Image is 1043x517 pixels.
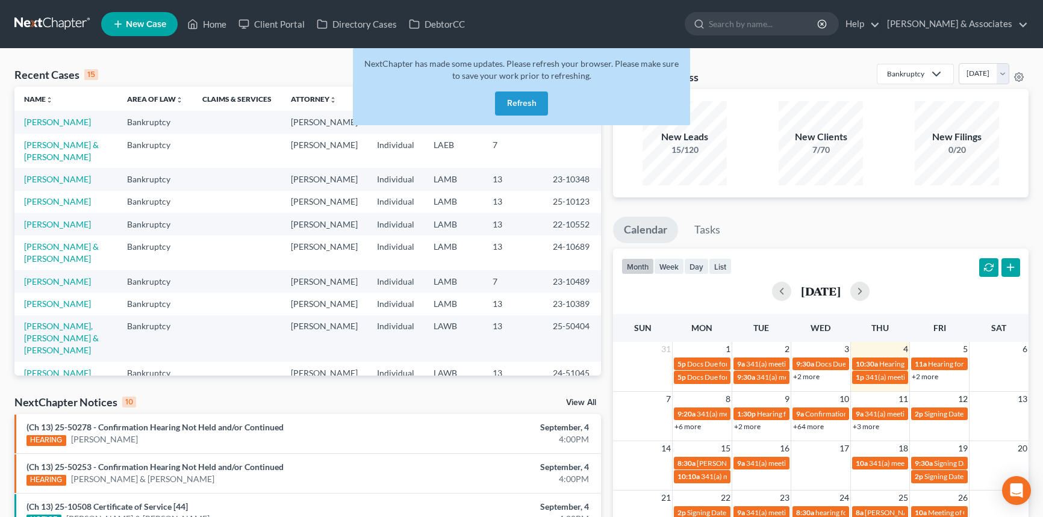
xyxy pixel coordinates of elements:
a: +3 more [853,422,879,431]
td: [PERSON_NAME] [281,270,367,293]
a: [PERSON_NAME] [24,368,91,378]
span: Sun [634,323,652,333]
td: LAMB [424,293,483,315]
td: [PERSON_NAME] [281,134,367,168]
td: Bankruptcy [117,111,193,133]
td: Bankruptcy [117,362,193,384]
h2: [DATE] [801,285,841,297]
a: +2 more [912,372,938,381]
td: 13 [483,168,543,190]
span: 9a [737,459,745,468]
span: 9a [796,409,804,418]
div: HEARING [26,475,66,486]
td: Bankruptcy [117,168,193,190]
td: Individual [367,168,424,190]
td: 22-10552 [543,213,601,235]
span: 341(a) meeting for [PERSON_NAME] [746,508,862,517]
div: 15 [84,69,98,80]
span: 9a [856,409,864,418]
div: Bankruptcy [887,69,924,79]
span: 13 [1017,392,1029,406]
span: Docs Due for [PERSON_NAME] [687,373,786,382]
span: 10:30a [856,359,878,368]
td: Individual [367,191,424,213]
span: 2p [915,409,923,418]
button: day [684,258,709,274]
span: New Case [126,20,166,29]
a: Home [181,13,232,35]
span: 10:10a [677,472,700,481]
td: [PERSON_NAME] [281,293,367,315]
span: 7 [665,392,672,406]
span: 9:20a [677,409,696,418]
td: [PERSON_NAME] [281,213,367,235]
a: +64 more [793,422,824,431]
div: New Filings [915,130,999,144]
span: 8:30a [796,508,814,517]
span: 19 [957,441,969,456]
i: unfold_more [329,96,337,104]
td: 23-10489 [543,270,601,293]
td: 25-50404 [543,315,601,362]
span: 341(a) meeting for [PERSON_NAME] [697,409,813,418]
span: 9:30a [737,373,755,382]
td: 7 [483,270,543,293]
div: New Leads [643,130,727,144]
a: [PERSON_NAME] [24,117,91,127]
span: Sat [991,323,1006,333]
span: 341(a) meeting for [PERSON_NAME] [746,459,862,468]
a: [PERSON_NAME] [24,196,91,206]
a: [PERSON_NAME] & [PERSON_NAME] [24,140,99,162]
span: Confirmation hearing for [PERSON_NAME] [805,409,942,418]
span: NextChapter has made some updates. Please refresh your browser. Please make sure to save your wor... [364,58,679,81]
span: 5p [677,359,686,368]
div: 15/120 [643,144,727,156]
span: 2p [677,508,686,517]
span: 22 [720,491,732,505]
span: Docs Due for [PERSON_NAME] [687,359,786,368]
span: 14 [660,441,672,456]
span: 9a [737,359,745,368]
td: LAEB [424,134,483,168]
span: Tue [753,323,769,333]
a: (Ch 13) 25-50278 - Confirmation Hearing Not Held and/or Continued [26,422,284,432]
button: week [654,258,684,274]
a: (Ch 13) 25-50253 - Confirmation Hearing Not Held and/or Continued [26,462,284,472]
a: Directory Cases [311,13,403,35]
td: 25-10123 [543,191,601,213]
a: (Ch 13) 25-10508 Certificate of Service [44] [26,501,188,512]
span: Hearing for [PERSON_NAME] [757,409,851,418]
span: Fri [933,323,946,333]
th: Claims & Services [193,87,281,111]
div: NextChapter Notices [14,395,136,409]
span: Hearing for [PERSON_NAME] [928,359,1022,368]
td: [PERSON_NAME] [281,111,367,133]
td: 7 [483,134,543,168]
span: 15 [720,441,732,456]
a: [PERSON_NAME], [PERSON_NAME] & [PERSON_NAME] [24,321,99,355]
a: [PERSON_NAME] [24,299,91,309]
span: 1 [724,342,732,356]
span: [PERSON_NAME] - Criminal [865,508,953,517]
span: 341(a) meeting for [PERSON_NAME] [756,373,873,382]
span: 8 [724,392,732,406]
td: 13 [483,213,543,235]
div: Recent Cases [14,67,98,82]
td: Bankruptcy [117,270,193,293]
a: [PERSON_NAME] [71,433,138,445]
span: 5 [962,342,969,356]
span: 6 [1021,342,1029,356]
a: Attorneyunfold_more [291,94,337,104]
span: 20 [1017,441,1029,456]
td: 13 [483,191,543,213]
td: LAMB [424,213,483,235]
td: LAWB [424,315,483,362]
div: September, 4 [409,461,589,473]
span: 1:30p [737,409,756,418]
td: Individual [367,134,424,168]
span: [PERSON_NAME] [697,459,753,468]
td: LAMB [424,235,483,270]
td: [PERSON_NAME] [281,235,367,270]
span: 11a [915,359,927,368]
span: 31 [660,342,672,356]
